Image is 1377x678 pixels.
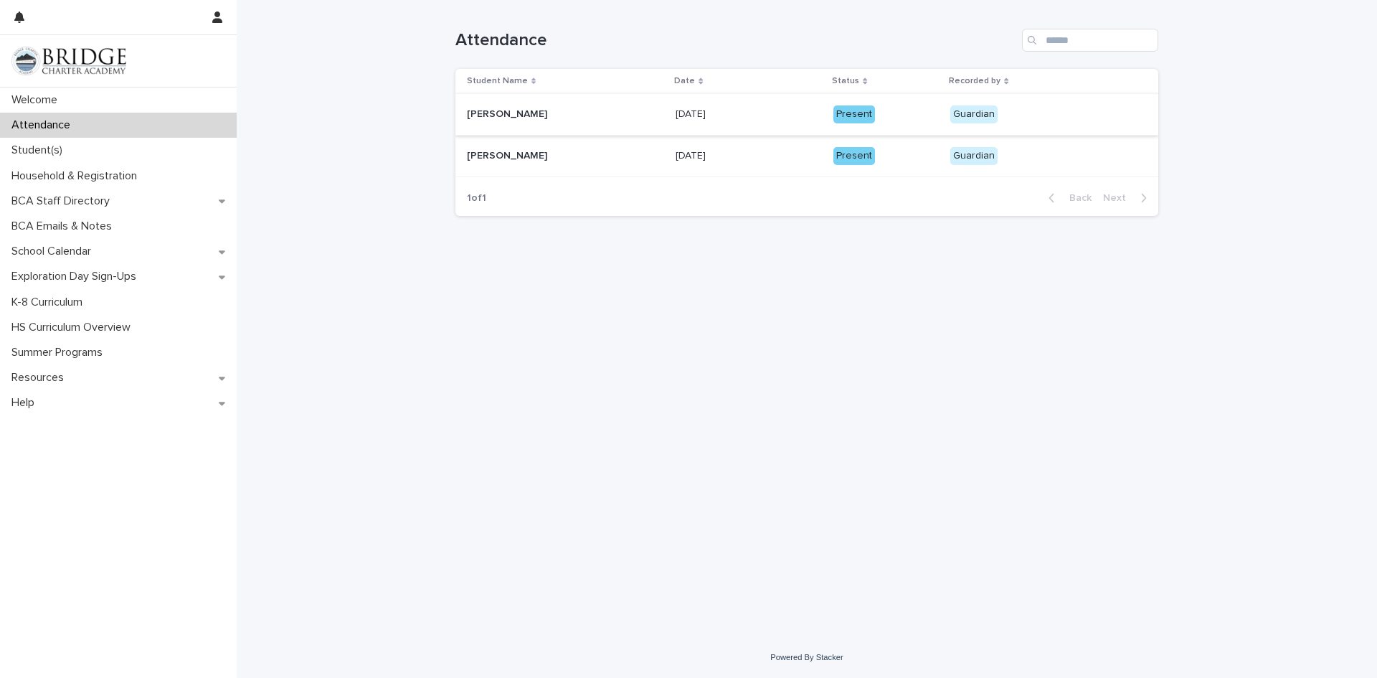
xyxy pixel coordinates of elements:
[6,220,123,233] p: BCA Emails & Notes
[6,245,103,258] p: School Calendar
[949,73,1000,89] p: Recorded by
[455,94,1158,136] tr: [PERSON_NAME][PERSON_NAME] [DATE][DATE] PresentGuardian
[950,105,998,123] div: Guardian
[1097,192,1158,204] button: Next
[6,143,74,157] p: Student(s)
[1037,192,1097,204] button: Back
[455,181,498,216] p: 1 of 1
[676,105,709,121] p: [DATE]
[6,194,121,208] p: BCA Staff Directory
[1061,193,1092,203] span: Back
[6,396,46,410] p: Help
[770,653,843,661] a: Powered By Stacker
[6,118,82,132] p: Attendance
[6,270,148,283] p: Exploration Day Sign-Ups
[6,321,142,334] p: HS Curriculum Overview
[6,296,94,309] p: K-8 Curriculum
[6,169,148,183] p: Household & Registration
[467,147,550,162] p: [PERSON_NAME]
[455,136,1158,177] tr: [PERSON_NAME][PERSON_NAME] [DATE][DATE] PresentGuardian
[832,73,859,89] p: Status
[467,73,528,89] p: Student Name
[11,47,126,75] img: V1C1m3IdTEidaUdm9Hs0
[833,147,875,165] div: Present
[676,147,709,162] p: [DATE]
[1022,29,1158,52] input: Search
[674,73,695,89] p: Date
[6,93,69,107] p: Welcome
[6,346,114,359] p: Summer Programs
[6,371,75,385] p: Resources
[467,105,550,121] p: [PERSON_NAME]
[950,147,998,165] div: Guardian
[455,30,1016,51] h1: Attendance
[833,105,875,123] div: Present
[1103,193,1135,203] span: Next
